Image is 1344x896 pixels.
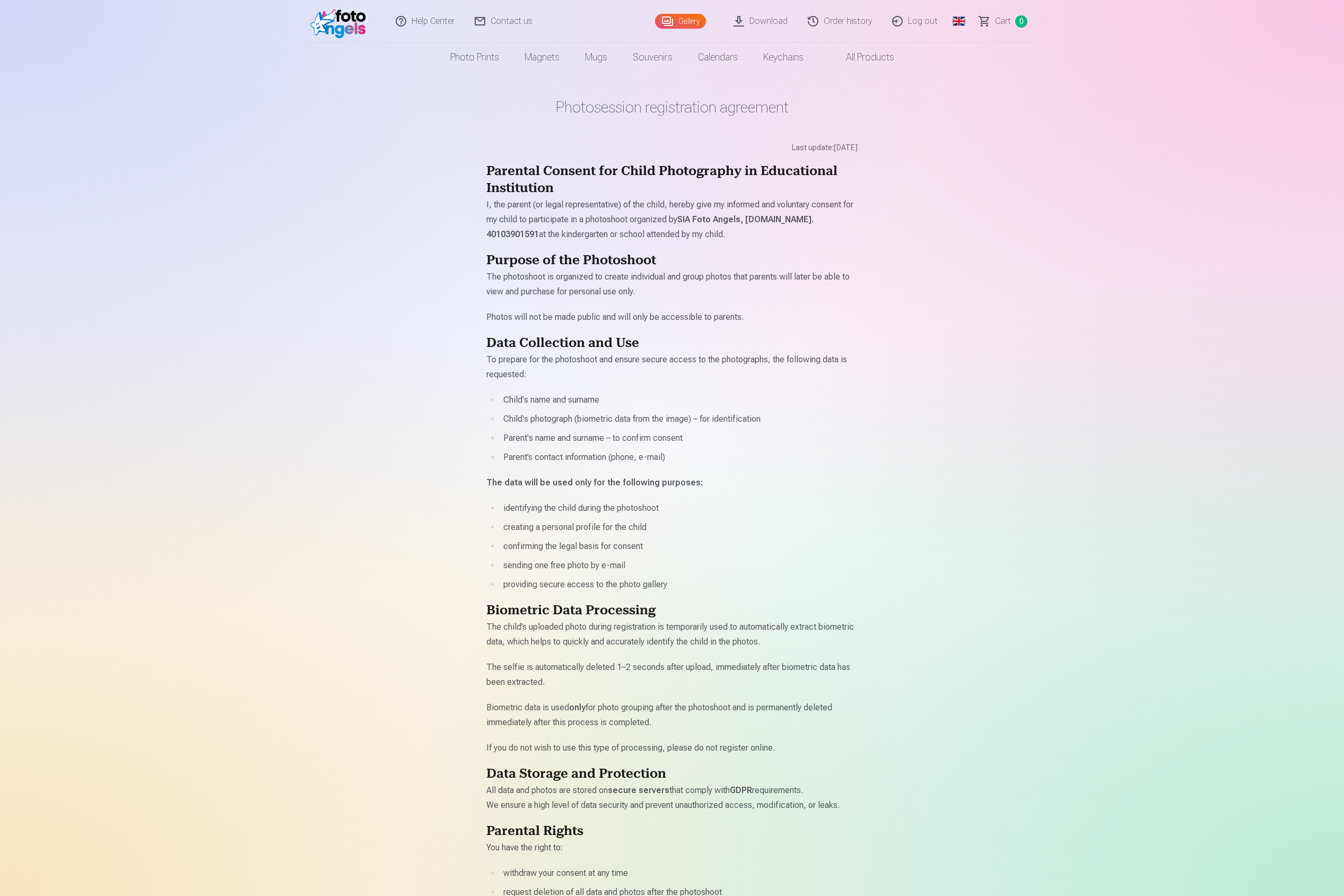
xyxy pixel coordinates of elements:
[438,42,512,72] a: Photo prints
[655,14,706,29] a: Gallery
[569,702,586,712] strong: only
[486,783,858,813] p: All data and photos are stored on that comply with requirements. We ensure a high level of data s...
[486,700,858,730] p: Biometric data is used for photo grouping after the photoshoot and is permanently deleted immedia...
[486,352,858,382] p: To prepare for the photoshoot and ensure secure access to the photographs, the following data is ...
[486,310,858,325] p: Photos will not be made public and will only be accessible to parents.
[685,42,750,72] a: Calendars
[486,823,858,840] h2: Parental Rights
[500,520,858,535] li: creating a personal profile for the child
[500,558,858,573] li: sending one free photo by e-mail
[486,840,858,855] p: You have the right to:
[730,785,752,795] strong: GDPR
[620,42,685,72] a: Souvenirs
[486,660,858,690] p: The selfie is automatically deleted 1–2 seconds after upload, immediately after biometric data ha...
[500,393,858,407] li: Child's name and surname
[486,197,858,242] p: I, the parent (or legal representative) of the child, hereby give my informed and voluntary conse...
[486,620,858,649] p: The child’s uploaded photo during registration is temporarily used to automatically extract biome...
[995,15,1011,28] span: Сart
[486,603,858,620] h2: Biometric Data Processing
[486,98,858,117] h1: Photosession registration agreement
[750,42,816,72] a: Keychains
[1015,15,1027,28] span: 0
[512,42,572,72] a: Magnets
[816,42,907,72] a: All products
[500,431,858,446] li: Parent's name and surname – to confirm consent
[486,766,858,783] h2: Data Storage and Protection
[500,539,858,554] li: confirming the legal basis for consent
[608,785,669,795] strong: secure servers
[486,269,858,299] p: The photoshoot is organized to create individual and group photos that parents will later be able...
[486,477,703,488] strong: The data will be used only for the following purposes:
[500,412,858,427] li: Child's photograph (biometric data from the image) – for identification
[500,450,858,465] li: Parent’s contact information (phone, e-mail)
[486,335,858,352] h2: Data Collection and Use
[500,577,858,592] li: providing secure access to the photo gallery
[486,142,858,153] div: Last update : [DATE]
[572,42,620,72] a: Mugs
[500,866,858,881] li: withdraw your consent at any time
[310,4,371,38] img: /fa4
[486,253,858,269] h2: Purpose of the Photoshoot
[486,741,858,755] p: If you do not wish to use this type of processing, please do not register online.
[486,163,858,197] h2: Parental Consent for Child Photography in Educational Institution
[500,501,858,516] li: identifying the child during the photoshoot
